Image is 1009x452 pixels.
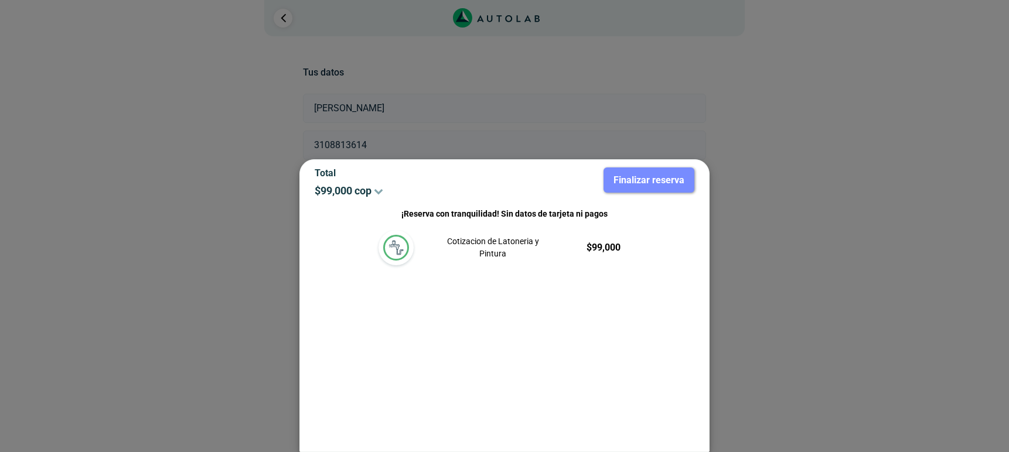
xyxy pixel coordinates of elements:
p: $ 99,000 cop [315,184,496,197]
p: Total [315,167,496,179]
p: $ 99,000 [550,241,621,255]
p: ¡Reserva con tranquilidad! Sin datos de tarjeta ni pagos [315,207,694,221]
button: Finalizar reserva [604,167,694,193]
img: latoneria_y_pintura-v3.svg [383,235,409,261]
p: Cotizacion de Latoneria y Pintura [436,235,551,260]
